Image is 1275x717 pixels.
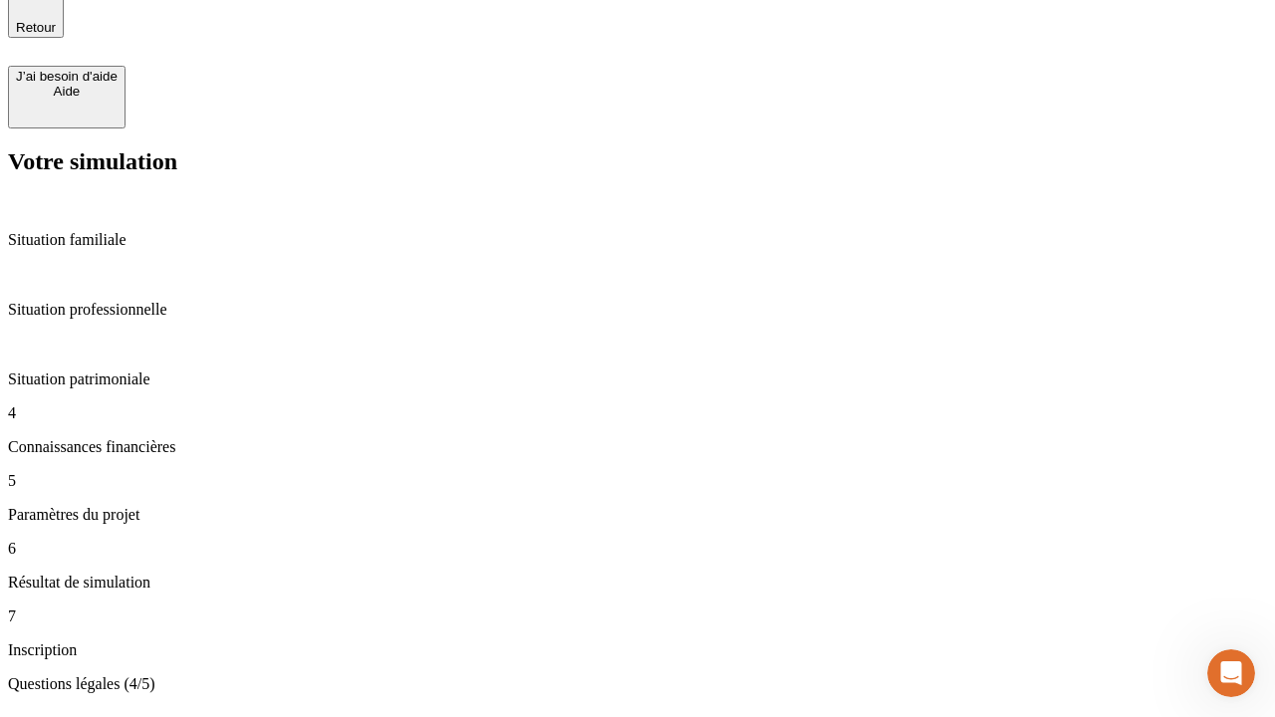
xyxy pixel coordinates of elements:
[8,574,1267,592] p: Résultat de simulation
[8,148,1267,175] h2: Votre simulation
[8,472,1267,490] p: 5
[16,69,118,84] div: J’ai besoin d'aide
[8,540,1267,558] p: 6
[16,84,118,99] div: Aide
[8,404,1267,422] p: 4
[8,231,1267,249] p: Situation familiale
[1207,649,1255,697] iframe: Intercom live chat
[8,641,1267,659] p: Inscription
[8,66,126,128] button: J’ai besoin d'aideAide
[8,506,1267,524] p: Paramètres du projet
[8,438,1267,456] p: Connaissances financières
[16,20,56,35] span: Retour
[8,370,1267,388] p: Situation patrimoniale
[8,675,1267,693] p: Questions légales (4/5)
[8,607,1267,625] p: 7
[8,301,1267,319] p: Situation professionnelle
